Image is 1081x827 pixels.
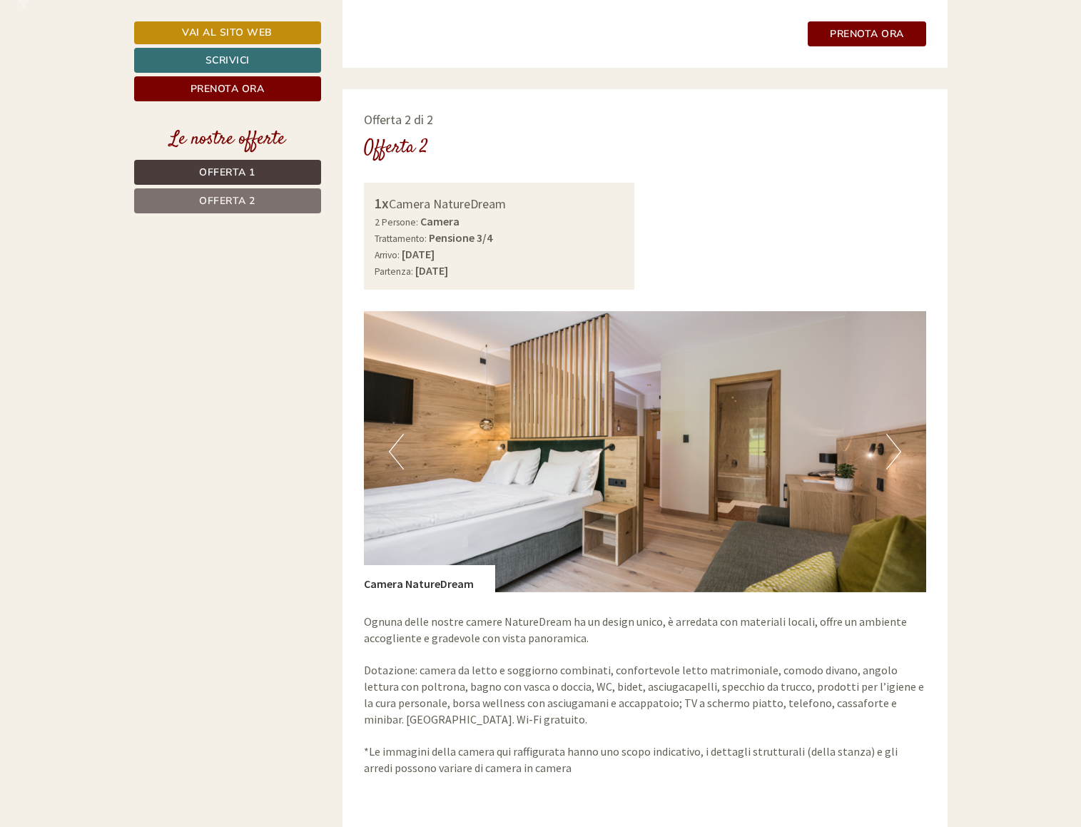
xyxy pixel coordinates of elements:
[402,247,435,261] b: [DATE]
[415,263,448,278] b: [DATE]
[375,194,389,212] b: 1x
[352,69,541,79] small: 14:28
[375,216,418,228] small: 2 Persone:
[134,76,321,101] a: Prenota ora
[375,193,624,214] div: Camera NatureDream
[489,376,563,401] button: Invia
[134,21,321,44] a: Vai al sito web
[364,614,926,776] p: Ognuna delle nostre camere NatureDream ha un design unico, è arredata con materiali locali, offre...
[345,39,552,82] div: Buon giorno, come possiamo aiutarla?
[199,194,255,208] span: Offerta 2
[375,265,413,278] small: Partenza:
[199,166,255,179] span: Offerta 1
[134,48,321,73] a: Scrivici
[808,21,926,46] a: Prenota ora
[364,135,428,161] div: Offerta 2
[364,565,495,592] div: Camera NatureDream
[134,126,321,153] div: Le nostre offerte
[389,434,404,470] button: Previous
[250,11,313,35] div: martedì
[352,41,541,53] div: Lei
[364,111,433,128] span: Offerta 2 di 2
[420,214,460,228] b: Camera
[429,230,492,245] b: Pensione 3/4
[886,434,901,470] button: Next
[375,249,400,261] small: Arrivo:
[364,311,926,592] img: image
[375,233,427,245] small: Trattamento:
